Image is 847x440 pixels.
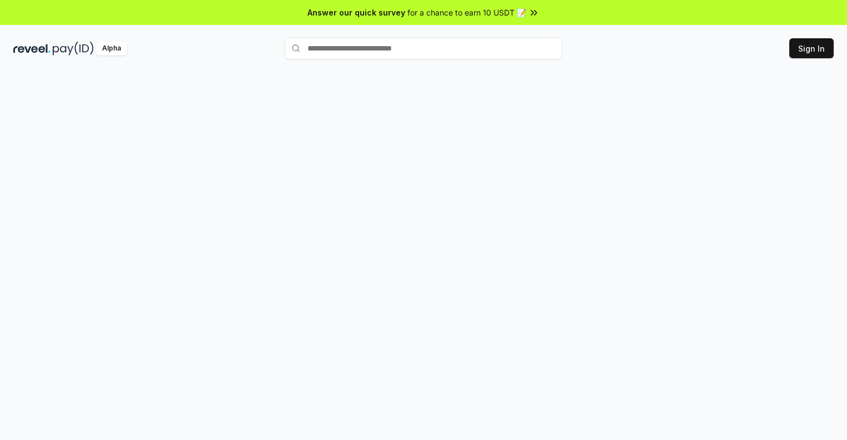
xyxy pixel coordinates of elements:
[53,42,94,55] img: pay_id
[307,7,405,18] span: Answer our quick survey
[13,42,51,55] img: reveel_dark
[789,38,834,58] button: Sign In
[407,7,526,18] span: for a chance to earn 10 USDT 📝
[96,42,127,55] div: Alpha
